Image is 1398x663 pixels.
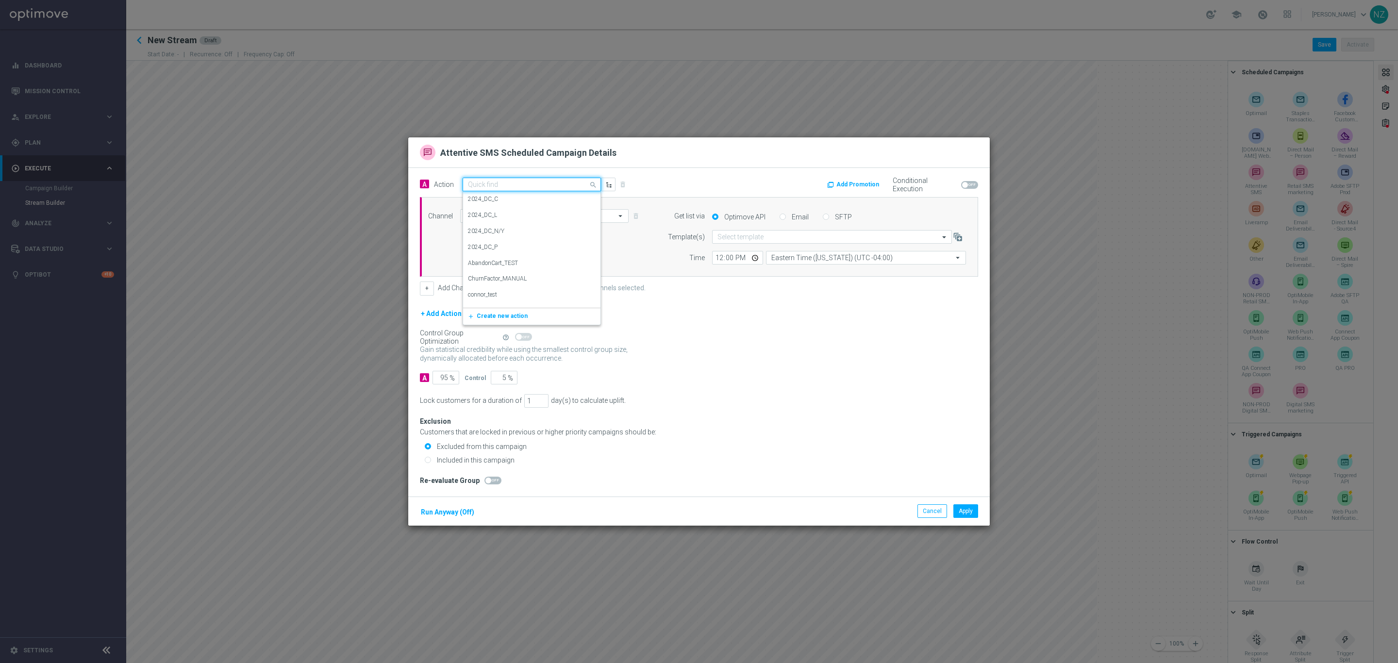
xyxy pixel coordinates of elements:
i: add_new [467,313,477,320]
button: help_outline [501,331,515,342]
label: Channel [428,212,453,220]
label: 2024_DC_P [468,243,498,251]
h2: Attentive SMS Scheduled Campaign Details [440,147,616,160]
span: % [508,374,513,382]
div: A [420,373,429,382]
div: connor_test [468,287,596,303]
label: Action [434,181,454,189]
div: 2024_DC_N/Y [468,223,596,239]
i: help_outline [502,334,509,341]
button: add_newCreate new action [463,311,597,322]
i: arrow_drop_down [616,210,626,222]
button: + [420,282,434,295]
div: Exclusion [420,417,484,426]
div: 2024_DC_L [468,207,596,223]
label: Time [689,254,705,262]
label: 2024_DC_C [468,195,498,203]
label: connor_test [468,291,497,299]
label: Email [789,213,809,221]
div: Control Group Optimization [420,329,501,346]
button: Run Anyway (Off) [420,506,475,518]
label: Excluded from this campaign [434,442,527,451]
div: AbandonCart_TEST [468,255,596,271]
label: SFTP [832,213,852,221]
label: AbandonCart_TEST [468,259,518,267]
div: Re-evaluate Group [420,477,480,485]
span: Create new action [477,313,528,319]
label: ChurnFactor_MANUAL [468,275,527,283]
span: A [420,180,429,188]
label: Add Channel [438,284,476,292]
ng-dropdown-panel: Options list [463,191,601,325]
label: Optimove API [722,213,766,221]
label: 2024_DC_N/Y [468,227,504,235]
label: 2024_DC_L [468,211,497,219]
label: Get list via [674,212,705,220]
label: Conditional Execution [893,177,957,193]
button: Apply [953,504,978,518]
div: Lock customers for a duration of [420,397,522,405]
div: DC_GuestAcct_T2 [468,303,596,319]
div: 2024_DC_C [468,191,596,207]
button: Cancel [917,504,947,518]
input: Select channel [460,209,629,223]
label: DC_GuestAcct_T2 [468,307,514,315]
span: % [449,374,455,382]
input: Select time zone [766,251,966,265]
label: Included in this campaign [434,456,515,464]
label: Template(s) [668,233,705,241]
button: + Add Action [420,308,463,320]
div: day(s) to calculate uplift. [551,397,626,405]
div: 2024_DC_P [468,239,596,255]
i: arrow_drop_down [953,251,963,264]
div: Customers that are locked in previous or higher priority campaigns should be: [420,428,978,436]
button: Add Promotion [826,179,882,190]
div: Control [465,373,486,382]
div: ChurnFactor_MANUAL [468,271,596,287]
